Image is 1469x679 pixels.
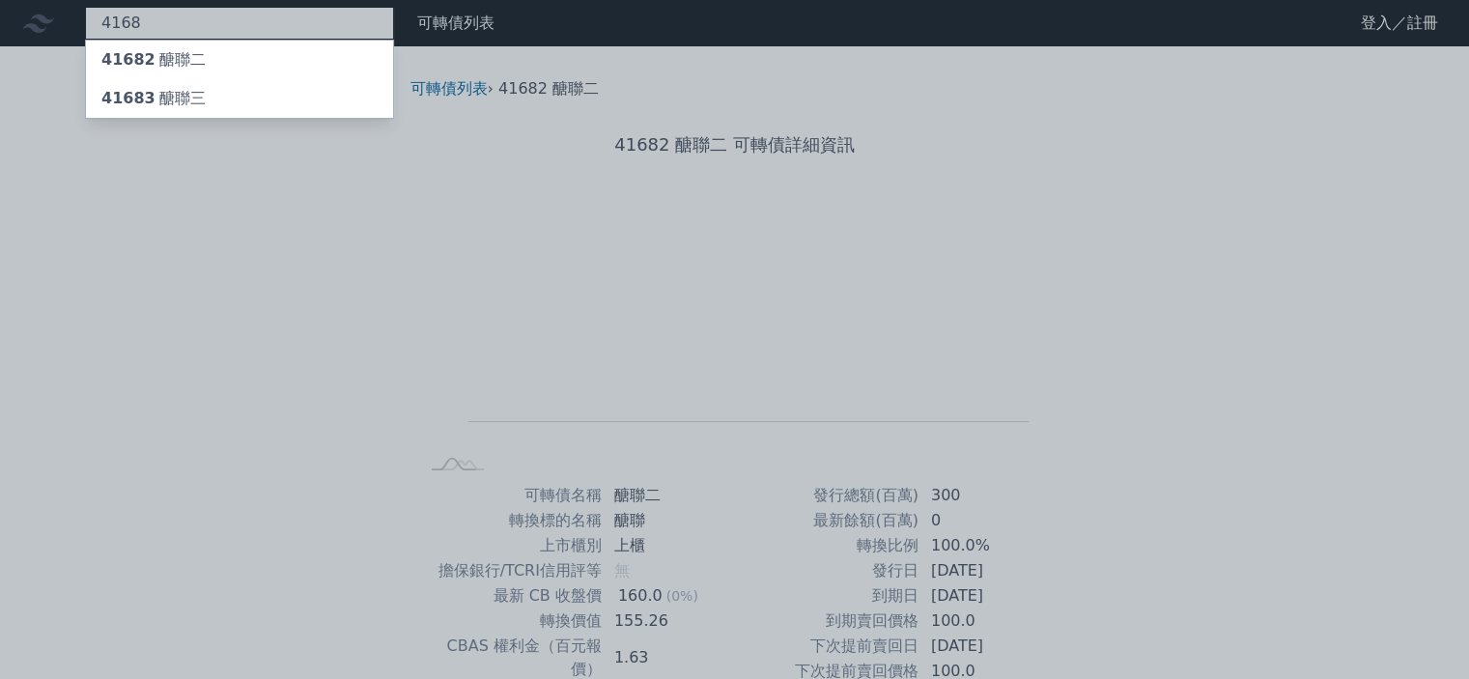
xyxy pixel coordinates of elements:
[1372,586,1469,679] div: 聊天小工具
[101,89,155,107] span: 41683
[86,79,393,118] a: 41683醣聯三
[86,41,393,79] a: 41682醣聯二
[101,50,155,69] span: 41682
[101,87,206,110] div: 醣聯三
[1372,586,1469,679] iframe: Chat Widget
[101,48,206,71] div: 醣聯二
